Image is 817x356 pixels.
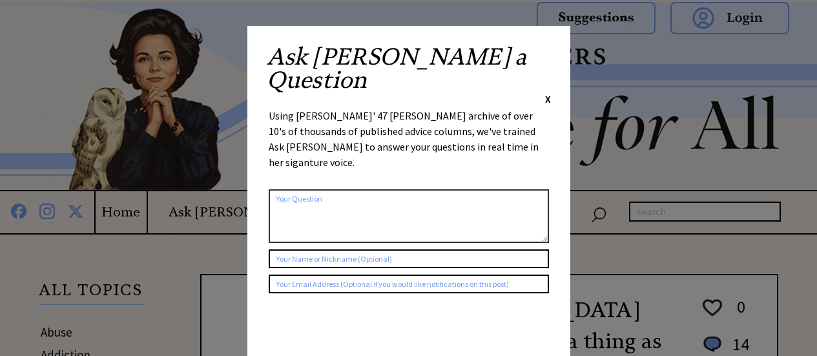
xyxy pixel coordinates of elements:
[269,108,549,183] div: Using [PERSON_NAME]' 47 [PERSON_NAME] archive of over 10's of thousands of published advice colum...
[269,249,549,268] input: Your Name or Nickname (Optional)
[269,275,549,293] input: Your Email Address (Optional if you would like notifications on this post)
[267,45,551,92] h2: Ask [PERSON_NAME] a Question
[545,92,551,105] span: X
